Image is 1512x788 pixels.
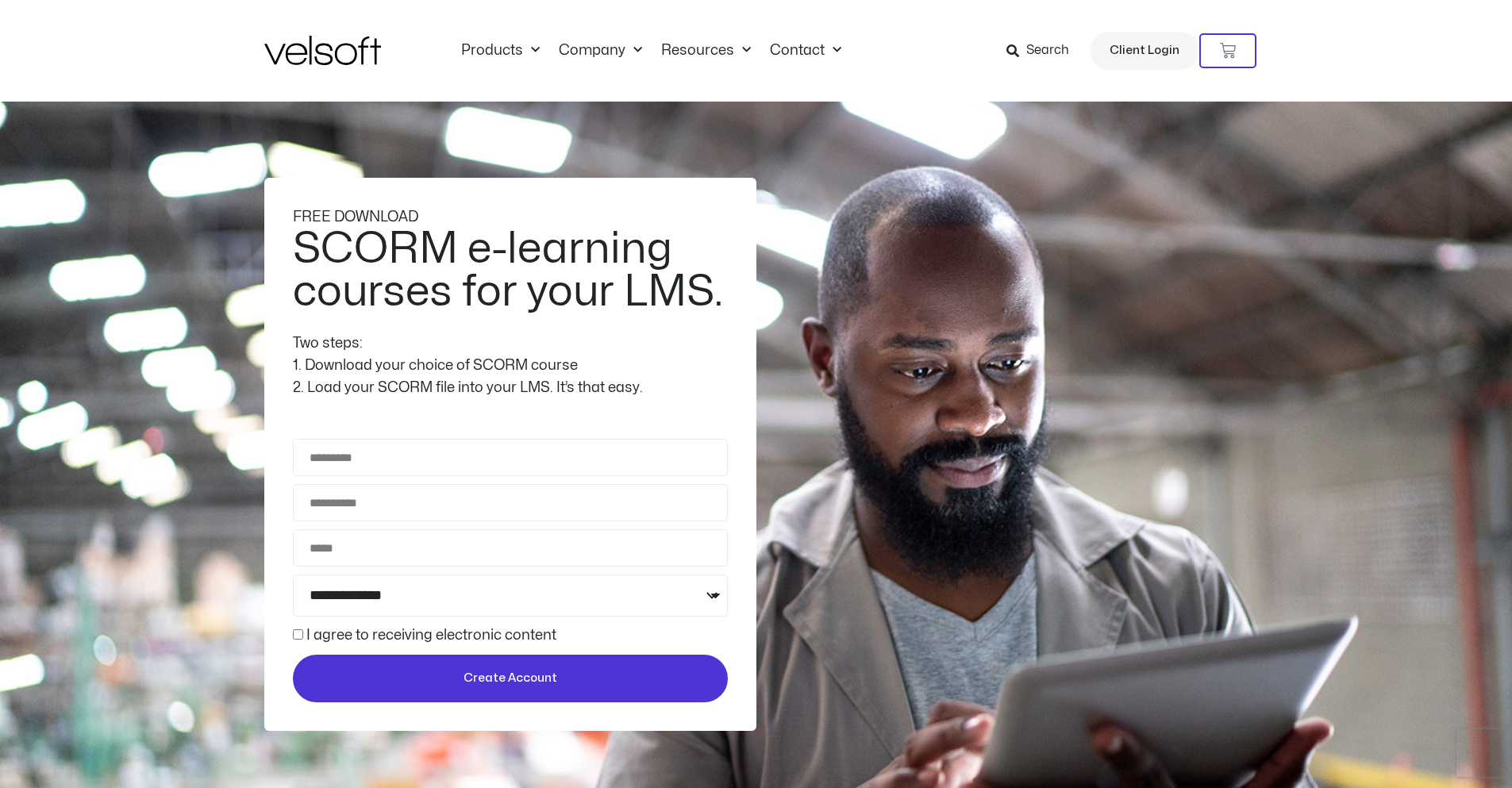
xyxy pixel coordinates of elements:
[306,628,556,642] label: I agree to receiving electronic content
[293,377,728,399] div: 2. Load your SCORM file into your LMS. It’s that easy.
[1110,40,1179,61] span: Client Login
[293,355,728,377] div: 1. Download your choice of SCORM course
[549,42,652,60] a: CompanyMenu Toggle
[293,206,728,229] div: FREE DOWNLOAD
[293,332,728,355] div: Two steps:
[1006,37,1080,64] a: Search
[1090,32,1199,70] a: Client Login
[293,655,728,702] button: Create Account
[264,36,381,65] img: Velsoft Training Materials
[760,42,851,60] a: ContactMenu Toggle
[452,42,549,60] a: ProductsMenu Toggle
[464,669,557,688] span: Create Account
[293,228,724,313] h2: SCORM e-learning courses for your LMS.
[1026,40,1069,61] span: Search
[652,42,760,60] a: ResourcesMenu Toggle
[452,42,851,60] nav: Menu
